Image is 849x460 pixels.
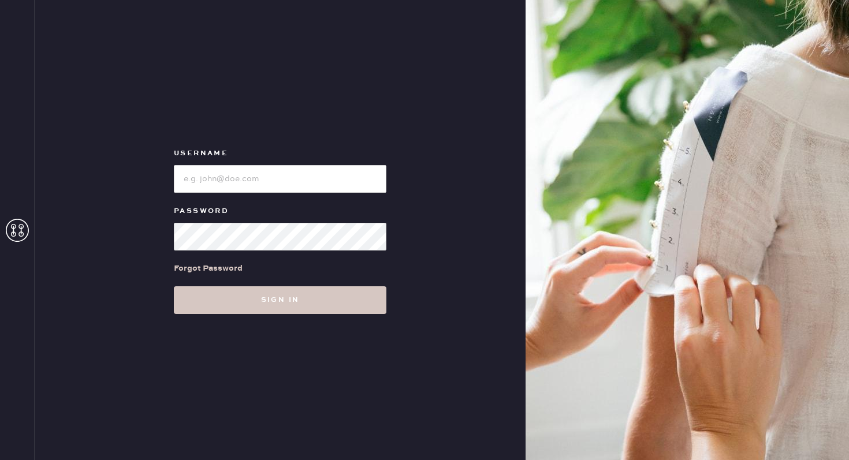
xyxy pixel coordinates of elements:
a: Forgot Password [174,250,243,286]
button: Sign in [174,286,386,314]
label: Password [174,204,386,218]
input: e.g. john@doe.com [174,165,386,193]
div: Forgot Password [174,262,243,275]
label: Username [174,147,386,160]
